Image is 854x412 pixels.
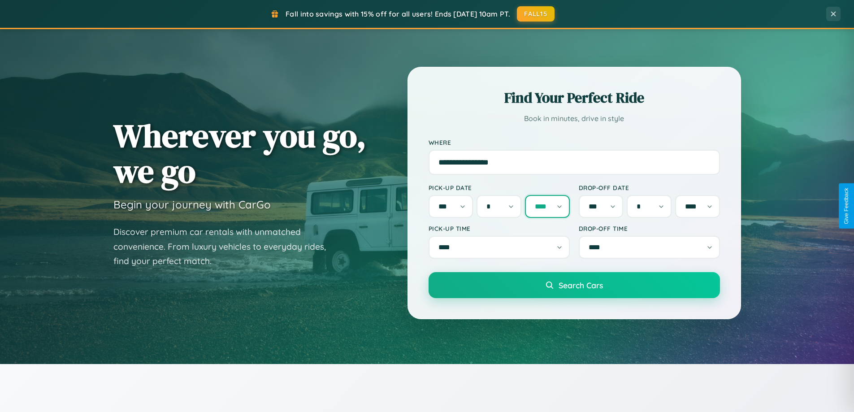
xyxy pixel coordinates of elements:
div: Give Feedback [843,188,850,224]
label: Drop-off Date [579,184,720,191]
h1: Wherever you go, we go [113,118,366,189]
button: Search Cars [429,272,720,298]
span: Fall into savings with 15% off for all users! Ends [DATE] 10am PT. [286,9,510,18]
label: Pick-up Date [429,184,570,191]
span: Search Cars [559,280,603,290]
h2: Find Your Perfect Ride [429,88,720,108]
h3: Begin your journey with CarGo [113,198,271,211]
p: Discover premium car rentals with unmatched convenience. From luxury vehicles to everyday rides, ... [113,225,338,269]
button: FALL15 [517,6,555,22]
label: Where [429,139,720,146]
label: Drop-off Time [579,225,720,232]
label: Pick-up Time [429,225,570,232]
p: Book in minutes, drive in style [429,112,720,125]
